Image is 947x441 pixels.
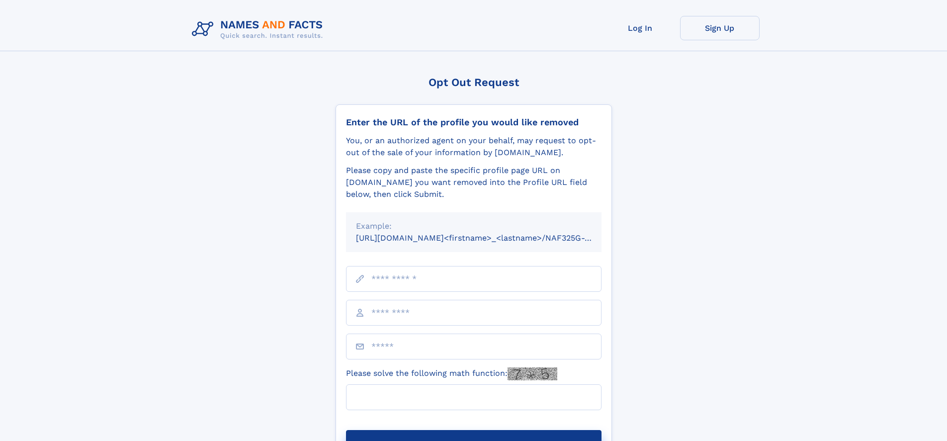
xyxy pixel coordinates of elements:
[346,117,602,128] div: Enter the URL of the profile you would like removed
[356,233,620,243] small: [URL][DOMAIN_NAME]<firstname>_<lastname>/NAF325G-xxxxxxxx
[336,76,612,88] div: Opt Out Request
[346,165,602,200] div: Please copy and paste the specific profile page URL on [DOMAIN_NAME] you want removed into the Pr...
[601,16,680,40] a: Log In
[356,220,592,232] div: Example:
[188,16,331,43] img: Logo Names and Facts
[346,367,557,380] label: Please solve the following math function:
[346,135,602,159] div: You, or an authorized agent on your behalf, may request to opt-out of the sale of your informatio...
[680,16,760,40] a: Sign Up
